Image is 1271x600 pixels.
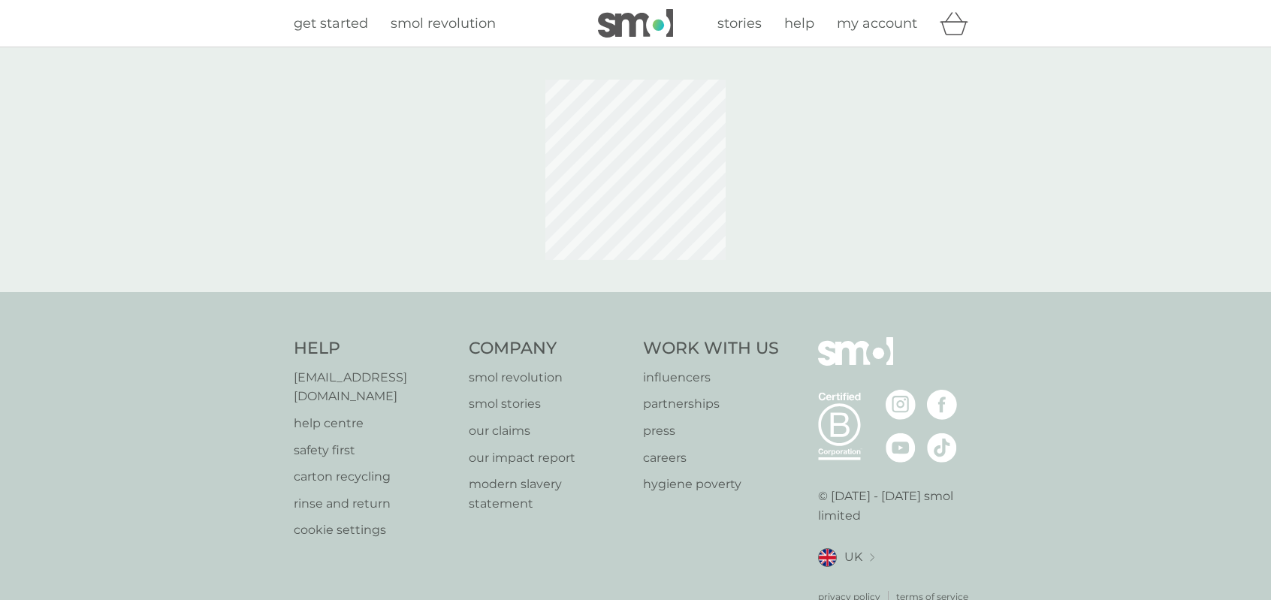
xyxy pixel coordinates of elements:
a: cookie settings [294,520,454,540]
img: visit the smol Tiktok page [927,433,957,463]
a: our impact report [469,448,629,468]
a: rinse and return [294,494,454,514]
img: visit the smol Facebook page [927,390,957,420]
span: UK [844,547,862,567]
span: smol revolution [391,15,496,32]
img: UK flag [818,548,837,567]
a: smol stories [469,394,629,414]
h4: Help [294,337,454,360]
span: help [784,15,814,32]
a: hygiene poverty [643,475,779,494]
a: get started [294,13,368,35]
a: our claims [469,421,629,441]
h4: Company [469,337,629,360]
a: smol revolution [391,13,496,35]
a: safety first [294,441,454,460]
img: visit the smol Instagram page [886,390,916,420]
a: carton recycling [294,467,454,487]
h4: Work With Us [643,337,779,360]
img: visit the smol Youtube page [886,433,916,463]
a: help centre [294,414,454,433]
a: modern slavery statement [469,475,629,513]
img: smol [598,9,673,38]
a: help [784,13,814,35]
a: partnerships [643,394,779,414]
a: smol revolution [469,368,629,387]
a: press [643,421,779,441]
span: my account [837,15,917,32]
img: select a new location [870,553,874,562]
img: smol [818,337,893,388]
div: basket [940,8,977,38]
a: stories [717,13,762,35]
a: [EMAIL_ADDRESS][DOMAIN_NAME] [294,368,454,406]
a: influencers [643,368,779,387]
a: my account [837,13,917,35]
p: © [DATE] - [DATE] smol limited [818,487,978,525]
span: get started [294,15,368,32]
span: stories [717,15,762,32]
a: careers [643,448,779,468]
